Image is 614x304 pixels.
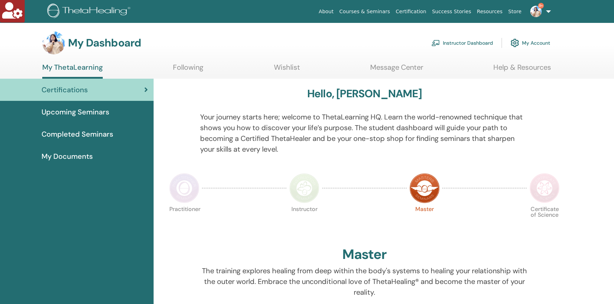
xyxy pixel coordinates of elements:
[200,112,528,155] p: Your journey starts here; welcome to ThetaLearning HQ. Learn the world-renowned technique that sh...
[429,5,474,18] a: Success Stories
[538,3,544,9] span: 9+
[42,129,113,139] span: Completed Seminars
[474,5,506,18] a: Resources
[316,5,336,18] a: About
[173,63,203,77] a: Following
[42,107,109,117] span: Upcoming Seminars
[410,206,440,236] p: Master
[274,63,300,77] a: Wishlist
[506,5,524,18] a: Store
[370,63,423,77] a: Message Center
[42,84,88,95] span: Certifications
[337,5,393,18] a: Courses & Seminars
[307,87,422,100] h3: Hello, [PERSON_NAME]
[511,37,519,49] img: cog.svg
[493,63,551,77] a: Help & Resources
[169,173,199,203] img: Practitioner
[68,36,141,49] h3: My Dashboard
[431,40,440,46] img: chalkboard-teacher.svg
[42,151,93,162] span: My Documents
[289,206,319,236] p: Instructor
[42,63,103,79] a: My ThetaLearning
[393,5,429,18] a: Certification
[530,173,560,203] img: Certificate of Science
[47,4,133,20] img: logo.png
[511,35,550,51] a: My Account
[431,35,493,51] a: Instructor Dashboard
[530,206,560,236] p: Certificate of Science
[342,246,387,263] h2: Master
[410,173,440,203] img: Master
[200,265,528,298] p: The training explores healing from deep within the body's systems to healing your relationship wi...
[289,173,319,203] img: Instructor
[169,206,199,236] p: Practitioner
[42,31,65,54] img: default.jpg
[530,6,542,17] img: default.jpg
